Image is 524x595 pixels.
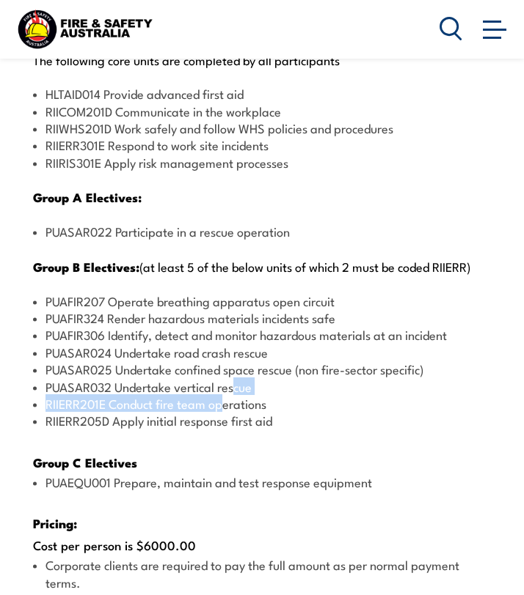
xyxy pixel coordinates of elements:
strong: Group C Electives [33,453,137,472]
p: The following core units are completed by all participants [33,52,494,67]
strong: Group A Electives: [33,188,142,207]
li: PUAEQU001 Prepare, maintain and test response equipment [33,473,494,490]
li: Corporate clients are required to pay the full amount as per normal payment terms. [33,556,494,591]
strong: Group B Electives: [33,257,139,276]
li: RIIRIS301E Apply risk management processes [33,154,494,171]
li: RIIWHS201D Work safely and follow WHS policies and procedures [33,119,494,136]
li: PUAFIR207 Operate breathing apparatus open circuit [33,292,494,309]
p: (at least 5 of the below units of which 2 must be coded RIIERR) [33,259,494,274]
li: RIIERR205D Apply initial response first aid [33,412,494,429]
li: PUAFIR306 Identify, detect and monitor hazardous materials at an incident [33,326,494,343]
li: RIICOM201D Communicate in the workplace [33,103,494,119]
li: RIIERR201E Conduct fire team operations [33,395,494,412]
li: HLTAID014 Provide advanced first aid [33,85,494,102]
li: RIIERR301E Respond to work site incidents [33,136,494,153]
li: PUASAR032 Undertake vertical rescue [33,378,494,395]
li: PUASAR024 Undertake road crash rescue [33,344,494,361]
strong: Pricing: [33,514,77,533]
li: PUASAR022 Participate in a rescue operation [33,223,494,240]
li: PUAFIR324 Render hazardous materials incidents safe [33,309,494,326]
li: PUASAR025 Undertake confined space rescue (non fire-sector specific) [33,361,494,377]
